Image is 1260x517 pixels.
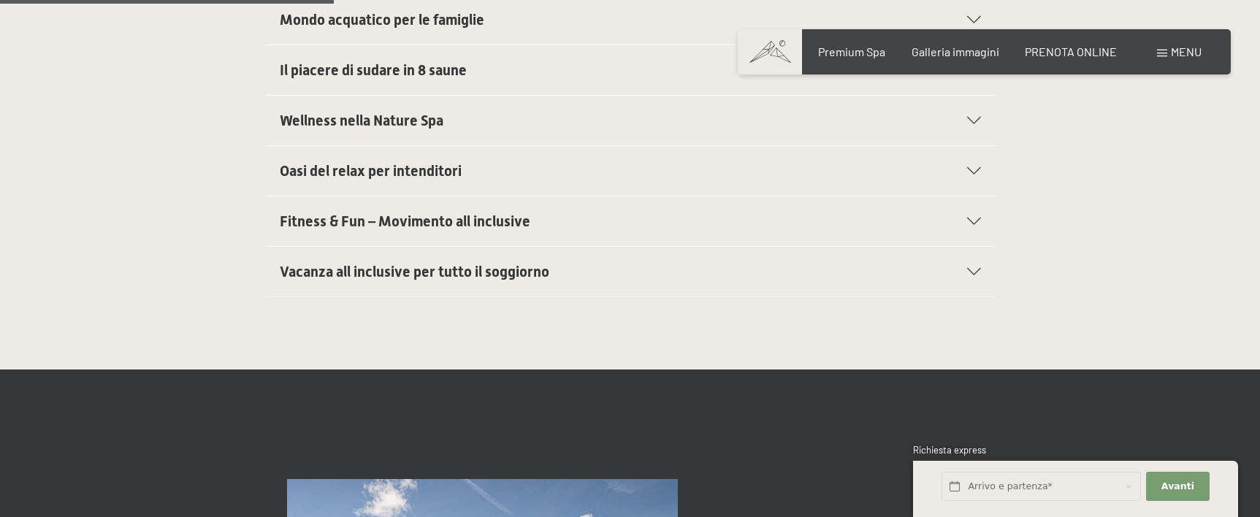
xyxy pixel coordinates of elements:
[912,45,999,58] a: Galleria immagini
[280,263,549,280] span: Vacanza all inclusive per tutto il soggiorno
[1025,45,1117,58] a: PRENOTA ONLINE
[280,162,462,180] span: Oasi del relax per intenditori
[1171,45,1202,58] span: Menu
[1146,472,1209,502] button: Avanti
[280,112,443,129] span: Wellness nella Nature Spa
[913,444,986,456] span: Richiesta express
[280,212,530,230] span: Fitness & Fun – Movimento all inclusive
[1161,480,1194,493] span: Avanti
[280,61,467,79] span: Il piacere di sudare in 8 saune
[280,11,484,28] span: Mondo acquatico per le famiglie
[818,45,885,58] a: Premium Spa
